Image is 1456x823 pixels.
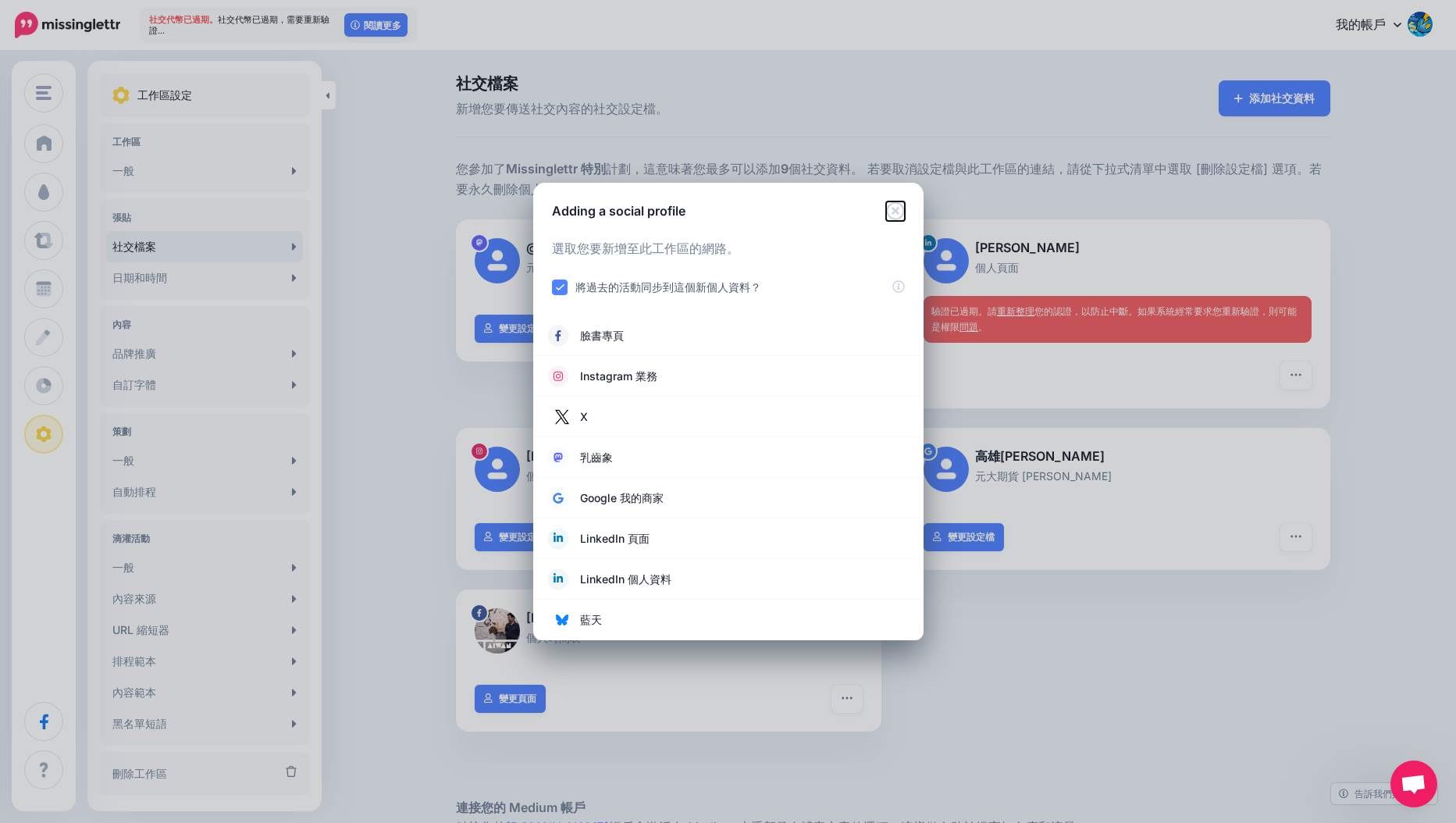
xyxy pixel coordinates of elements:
span: 乳齒象 [580,448,613,467]
a: Instagram 業務 [549,365,908,387]
span: Instagram 業務 [580,367,657,386]
span: 藍天 [580,611,602,629]
p: 選取您要新增至此工作區的網路。 [552,239,905,259]
button: 近 [886,201,905,221]
img: twitter.jpg [550,404,575,429]
a: Google 我的商家 [549,487,908,509]
span: X [580,408,588,426]
a: X [549,406,908,428]
a: LinkedIn 頁面 [549,528,908,550]
a: LinkedIn 個人資料 [549,568,908,590]
span: LinkedIn 頁面 [580,529,650,548]
span: LinkedIn 個人資料 [580,570,671,589]
span: 臉書專頁 [580,326,624,345]
a: 臉書專頁 [549,325,908,347]
img: bluesky.png [556,614,568,626]
a: 乳齒象 [549,447,908,469]
label: 將過去的活動同步到這個新個人資料？ [575,278,761,296]
span: Google 我的商家 [580,489,664,508]
h5: Adding a social profile [552,201,685,220]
